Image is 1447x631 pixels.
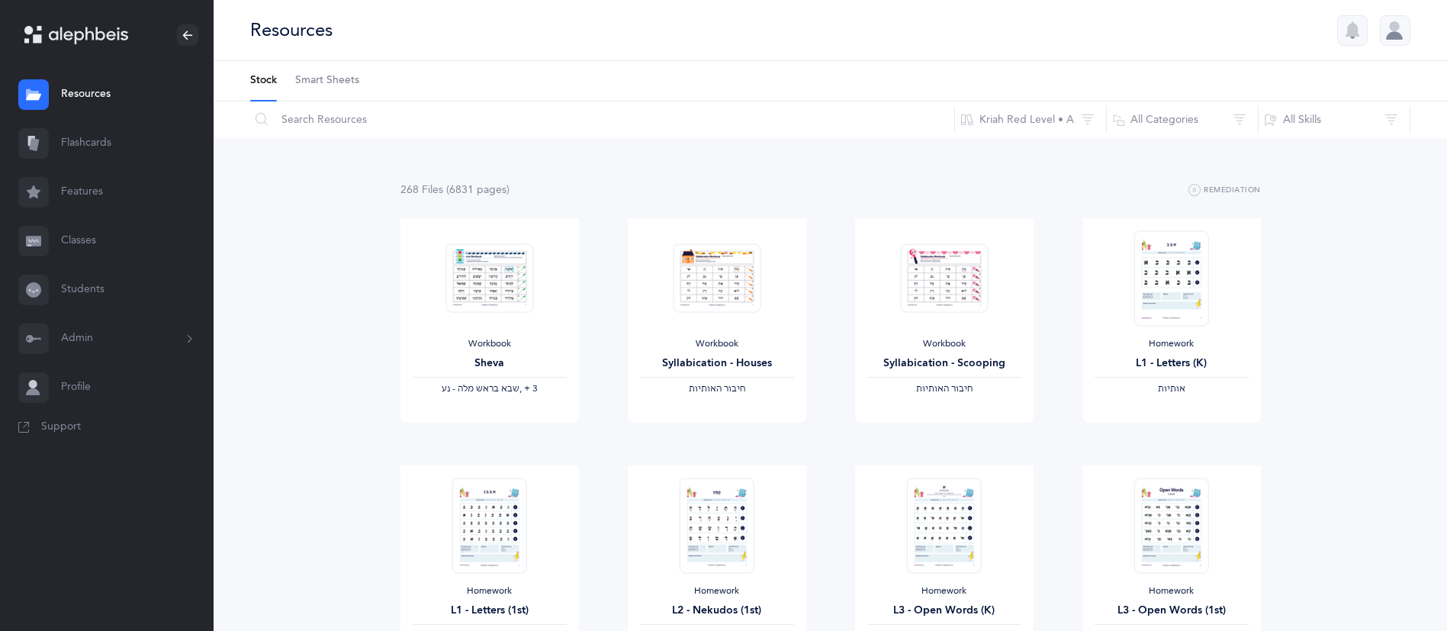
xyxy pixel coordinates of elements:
div: Workbook [640,338,794,350]
span: Support [41,420,81,435]
div: Homework [640,585,794,597]
span: (6831 page ) [446,184,510,196]
img: Homework_L1_Letters_R_EN_thumbnail_1731214661.png [1133,230,1208,326]
img: Syllabication-Workbook-Level-1-EN_Red_Scooping_thumbnail_1741114434.png [900,243,988,313]
span: s [439,184,443,196]
img: Homework_L1_Letters_O_Red_EN_thumbnail_1731215195.png [452,478,526,573]
button: Kriah Red Level • A [954,101,1107,138]
input: Search Resources [249,101,955,138]
img: Sheva-Workbook-Red_EN_thumbnail_1754012358.png [445,243,533,313]
span: ‫חיבור האותיות‬ [916,383,973,394]
img: Syllabication-Workbook-Level-1-EN_Red_Houses_thumbnail_1741114032.png [673,243,760,313]
div: L1 - Letters (K) [1095,356,1249,372]
img: Homework_L3_OpenWords_R_EN_thumbnail_1731229486.png [906,478,981,573]
div: Homework [1095,585,1249,597]
span: ‫חיבור האותיות‬ [689,383,745,394]
div: Homework [1095,338,1249,350]
button: All Skills [1258,101,1410,138]
div: Sheva [413,356,567,372]
span: ‫אותיות‬ [1158,383,1185,394]
div: Syllabication - Houses [640,356,794,372]
div: L3 - Open Words (K) [867,603,1021,619]
span: s [502,184,506,196]
div: L3 - Open Words (1st) [1095,603,1249,619]
div: ‪, + 3‬ [413,383,567,395]
span: ‫שבא בראש מלה - נע‬ [442,383,519,394]
button: All Categories [1106,101,1259,138]
div: Homework [413,585,567,597]
button: Remediation [1188,182,1261,200]
span: Smart Sheets [295,73,359,89]
span: 268 File [400,184,443,196]
div: Resources [250,18,333,43]
div: L1 - Letters (1st) [413,603,567,619]
div: Workbook [413,338,567,350]
div: Workbook [867,338,1021,350]
div: Homework [867,585,1021,597]
div: L2 - Nekudos (1st) [640,603,794,619]
img: Homework_L2_Nekudos_R_EN_1_thumbnail_1731617499.png [679,478,754,573]
div: Syllabication - Scooping [867,356,1021,372]
img: Homework_L3_OpenWords_O_Red_EN_thumbnail_1731217670.png [1133,478,1208,573]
